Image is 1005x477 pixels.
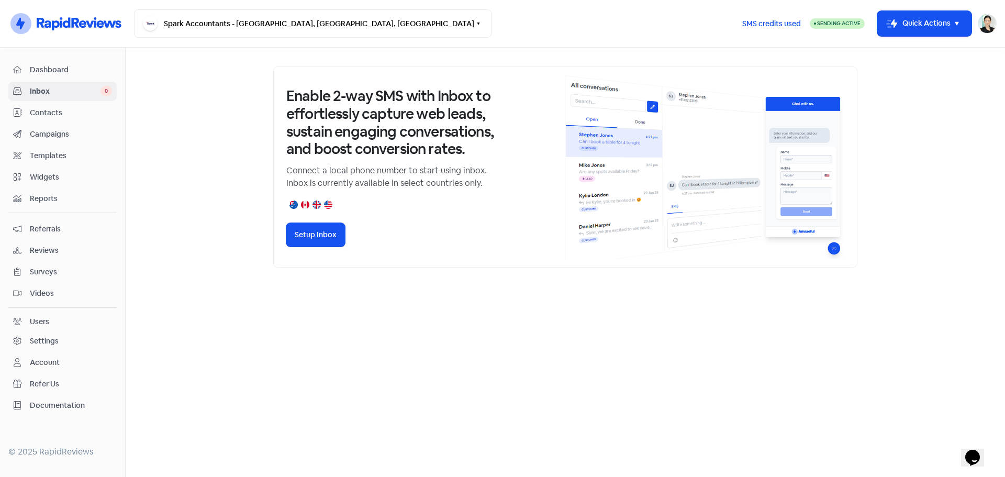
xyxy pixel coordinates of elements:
[30,379,112,390] span: Refer Us
[8,331,117,351] a: Settings
[8,125,117,144] a: Campaigns
[8,446,117,458] div: © 2025 RapidReviews
[289,201,298,209] img: australia.png
[8,168,117,187] a: Widgets
[100,86,112,96] span: 0
[30,150,112,161] span: Templates
[324,201,332,209] img: united-states.png
[30,357,60,368] div: Account
[8,82,117,101] a: Inbox 0
[8,374,117,394] a: Refer Us
[30,400,112,411] span: Documentation
[961,435,995,467] iframe: chat widget
[8,241,117,260] a: Reviews
[301,201,309,209] img: canada.png
[810,17,865,30] a: Sending Active
[733,17,810,28] a: SMS credits used
[30,129,112,140] span: Campaigns
[30,86,100,97] span: Inbox
[134,9,492,38] button: Spark Accountants - [GEOGRAPHIC_DATA], [GEOGRAPHIC_DATA], [GEOGRAPHIC_DATA]
[286,164,496,190] p: Connect a local phone number to start using inbox. Inbox is currently available in select countri...
[30,224,112,235] span: Referrals
[30,245,112,256] span: Reviews
[978,14,997,33] img: User
[30,316,49,327] div: Users
[30,107,112,118] span: Contacts
[30,336,59,347] div: Settings
[30,64,112,75] span: Dashboard
[30,172,112,183] span: Widgets
[8,284,117,303] a: Videos
[8,60,117,80] a: Dashboard
[8,396,117,415] a: Documentation
[312,201,321,209] img: united-kingdom.png
[8,219,117,239] a: Referrals
[877,11,971,36] button: Quick Actions
[30,267,112,278] span: Surveys
[742,18,801,29] span: SMS credits used
[8,103,117,123] a: Contacts
[8,189,117,208] a: Reports
[286,223,345,247] button: Setup Inbox
[30,288,112,299] span: Videos
[8,262,117,282] a: Surveys
[30,193,112,204] span: Reports
[8,312,117,331] a: Users
[817,20,861,27] span: Sending Active
[565,75,844,259] img: inbox-default-image-2.png
[8,353,117,372] a: Account
[8,146,117,165] a: Templates
[286,87,496,158] h3: Enable 2-way SMS with Inbox to effortlessly capture web leads, sustain engaging conversations, an...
